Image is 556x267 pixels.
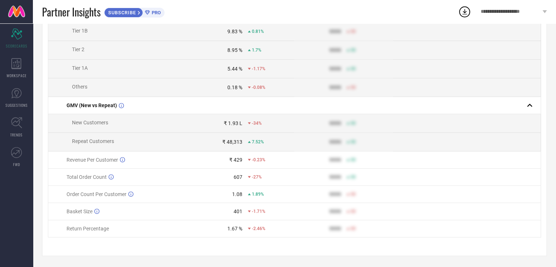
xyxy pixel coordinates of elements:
span: Basket Size [67,208,92,214]
div: ₹ 1.93 L [224,120,242,126]
div: 9999 [329,174,341,180]
span: Repeat Customers [72,138,114,144]
span: 50 [351,66,356,71]
span: PRO [150,10,161,15]
div: 9999 [329,139,341,145]
span: 1.89% [252,192,264,197]
div: 9999 [329,157,341,163]
div: ₹ 48,313 [222,139,242,145]
div: 9999 [329,191,341,197]
div: 5.44 % [227,66,242,72]
a: SUBSCRIBEPRO [104,6,164,18]
span: SCORECARDS [6,43,27,49]
span: -1.71% [252,209,265,214]
div: 401 [234,208,242,214]
span: Others [72,84,87,90]
span: SUBSCRIBE [105,10,138,15]
div: 9999 [329,226,341,232]
div: Open download list [458,5,471,18]
span: 50 [351,192,356,197]
span: Total Order Count [67,174,107,180]
span: -34% [252,121,262,126]
span: GMV (New vs Repeat) [67,102,117,108]
span: -27% [252,174,262,180]
div: 1.67 % [227,226,242,232]
span: Partner Insights [42,4,101,19]
span: Revenue Per Customer [67,157,118,163]
span: -2.46% [252,226,265,231]
span: SUGGESTIONS [5,102,28,108]
span: 0.81% [252,29,264,34]
span: 50 [351,121,356,126]
span: -0.23% [252,157,265,162]
span: New Customers [72,120,108,125]
span: 50 [351,29,356,34]
span: Tier 2 [72,46,84,52]
span: -0.08% [252,85,265,90]
div: ₹ 429 [229,157,242,163]
div: 9999 [329,84,341,90]
div: 9999 [329,208,341,214]
div: 8.95 % [227,47,242,53]
div: 9.83 % [227,29,242,34]
div: 9999 [329,120,341,126]
span: FWD [13,162,20,167]
span: TRENDS [10,132,23,138]
span: Return Percentage [67,226,109,232]
span: -1.17% [252,66,265,71]
span: 50 [351,209,356,214]
div: 9999 [329,66,341,72]
span: Tier 1B [72,28,88,34]
span: 1.7% [252,48,261,53]
div: 9999 [329,47,341,53]
div: 0.18 % [227,84,242,90]
span: Tier 1A [72,65,88,71]
span: Order Count Per Customer [67,191,126,197]
span: 50 [351,139,356,144]
span: 7.52% [252,139,264,144]
div: 607 [234,174,242,180]
span: 50 [351,157,356,162]
div: 9999 [329,29,341,34]
span: WORKSPACE [7,73,27,78]
span: 50 [351,48,356,53]
span: 50 [351,174,356,180]
div: 1.08 [232,191,242,197]
span: 50 [351,85,356,90]
span: 50 [351,226,356,231]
